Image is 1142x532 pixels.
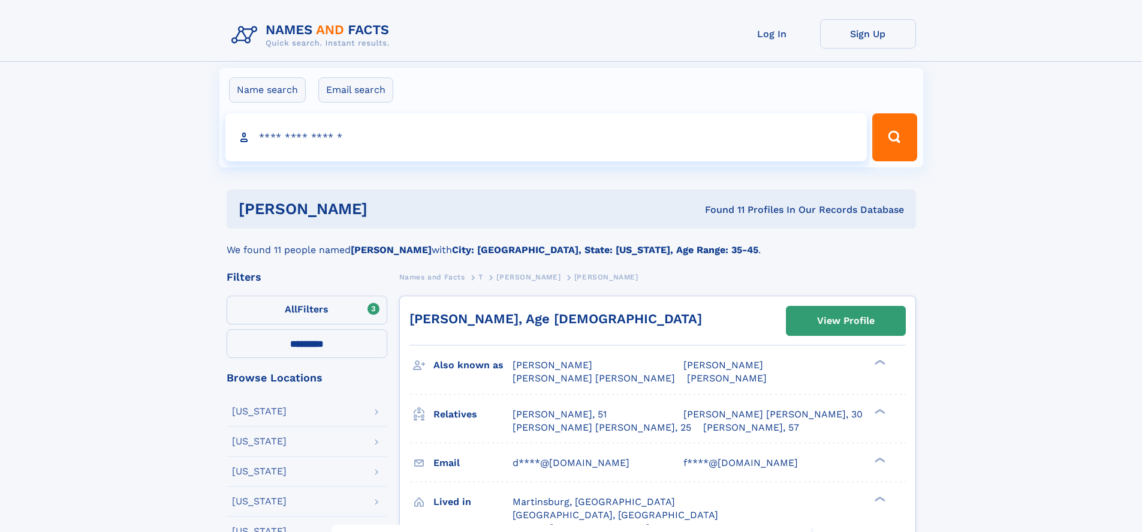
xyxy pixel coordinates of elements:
[872,359,886,366] div: ❯
[787,306,905,335] a: View Profile
[232,467,287,476] div: [US_STATE]
[872,456,886,464] div: ❯
[409,311,702,326] a: [PERSON_NAME], Age [DEMOGRAPHIC_DATA]
[513,408,607,421] a: [PERSON_NAME], 51
[513,421,691,434] a: [PERSON_NAME] [PERSON_NAME], 25
[724,19,820,49] a: Log In
[872,407,886,415] div: ❯
[399,269,465,284] a: Names and Facts
[452,244,758,256] b: City: [GEOGRAPHIC_DATA], State: [US_STATE], Age Range: 35-45
[433,492,513,512] h3: Lived in
[817,307,875,335] div: View Profile
[536,203,904,217] div: Found 11 Profiles In Our Records Database
[496,273,561,281] span: [PERSON_NAME]
[227,19,399,52] img: Logo Names and Facts
[433,404,513,425] h3: Relatives
[227,296,387,324] label: Filters
[703,421,799,434] a: [PERSON_NAME], 57
[478,269,483,284] a: T
[318,77,393,103] label: Email search
[351,244,432,256] b: [PERSON_NAME]
[225,113,867,161] input: search input
[872,495,886,503] div: ❯
[513,359,592,371] span: [PERSON_NAME]
[232,407,287,416] div: [US_STATE]
[687,372,767,384] span: [PERSON_NAME]
[232,437,287,446] div: [US_STATE]
[683,408,863,421] a: [PERSON_NAME] [PERSON_NAME], 30
[229,77,306,103] label: Name search
[513,372,675,384] span: [PERSON_NAME] [PERSON_NAME]
[227,272,387,282] div: Filters
[496,269,561,284] a: [PERSON_NAME]
[574,273,638,281] span: [PERSON_NAME]
[232,497,287,506] div: [US_STATE]
[513,496,675,507] span: Martinsburg, [GEOGRAPHIC_DATA]
[227,372,387,383] div: Browse Locations
[820,19,916,49] a: Sign Up
[227,229,916,257] div: We found 11 people named with .
[433,355,513,375] h3: Also known as
[478,273,483,281] span: T
[239,202,537,217] h1: [PERSON_NAME]
[683,359,763,371] span: [PERSON_NAME]
[433,453,513,473] h3: Email
[513,509,718,521] span: [GEOGRAPHIC_DATA], [GEOGRAPHIC_DATA]
[872,113,917,161] button: Search Button
[285,303,297,315] span: All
